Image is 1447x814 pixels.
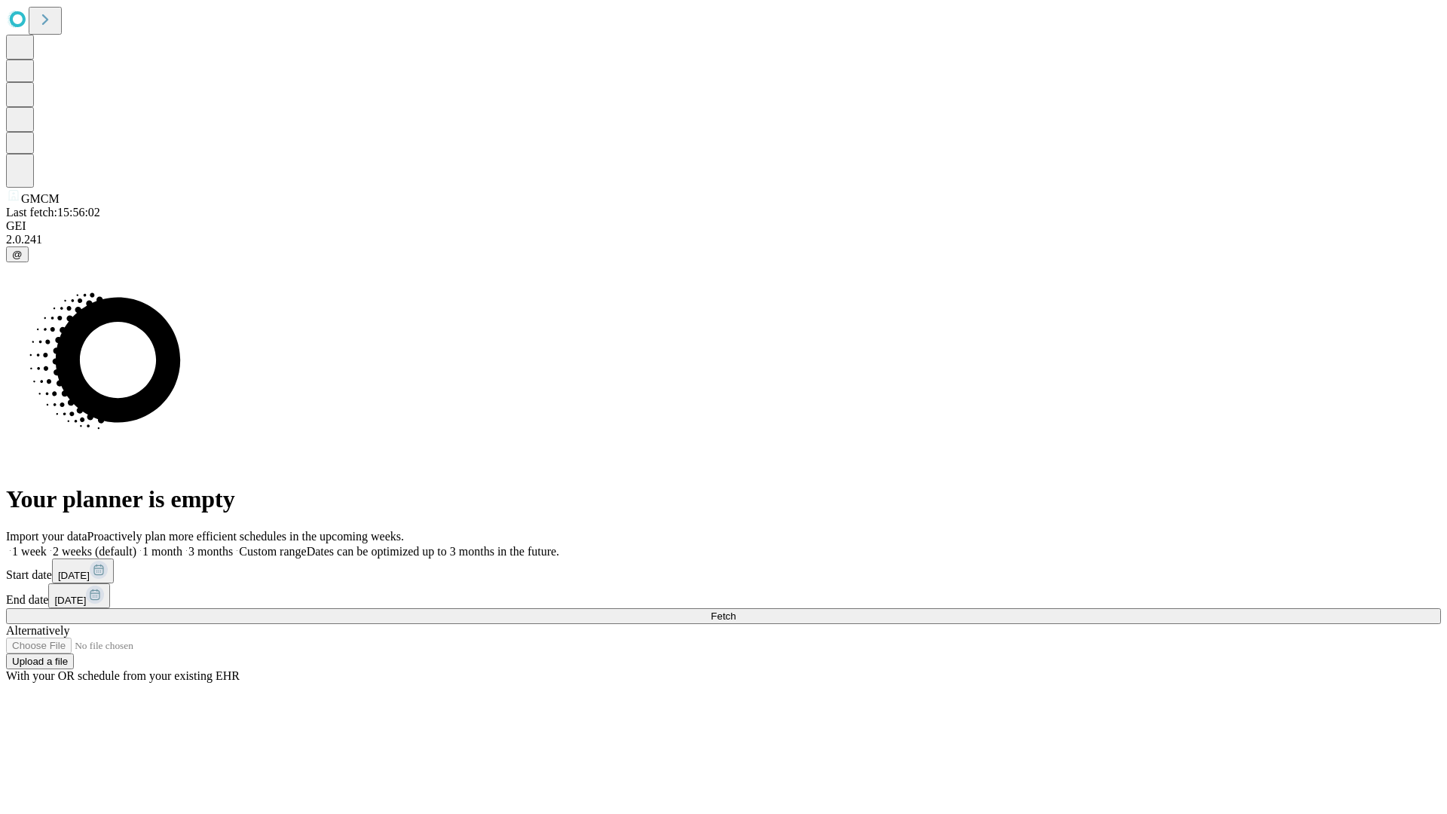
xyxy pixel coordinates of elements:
[6,206,100,219] span: Last fetch: 15:56:02
[239,545,306,558] span: Custom range
[6,653,74,669] button: Upload a file
[48,583,110,608] button: [DATE]
[188,545,233,558] span: 3 months
[6,608,1441,624] button: Fetch
[6,246,29,262] button: @
[307,545,559,558] span: Dates can be optimized up to 3 months in the future.
[711,610,736,622] span: Fetch
[6,558,1441,583] div: Start date
[6,485,1441,513] h1: Your planner is empty
[54,595,86,606] span: [DATE]
[12,249,23,260] span: @
[58,570,90,581] span: [DATE]
[6,624,69,637] span: Alternatively
[6,583,1441,608] div: End date
[21,192,60,205] span: GMCM
[52,558,114,583] button: [DATE]
[87,530,404,543] span: Proactively plan more efficient schedules in the upcoming weeks.
[6,669,240,682] span: With your OR schedule from your existing EHR
[53,545,136,558] span: 2 weeks (default)
[6,219,1441,233] div: GEI
[142,545,182,558] span: 1 month
[6,233,1441,246] div: 2.0.241
[6,530,87,543] span: Import your data
[12,545,47,558] span: 1 week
